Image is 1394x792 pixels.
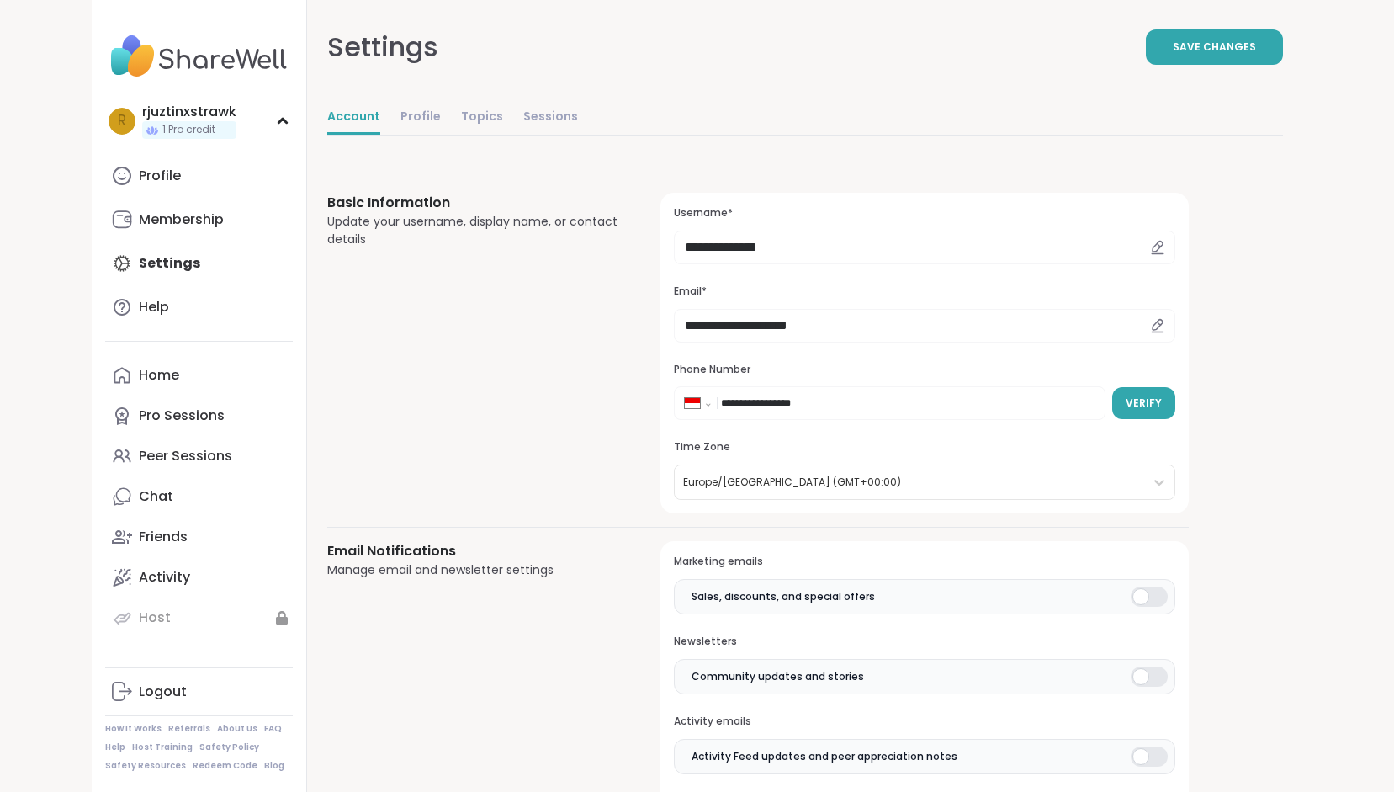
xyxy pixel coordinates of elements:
a: Chat [105,476,293,517]
a: Logout [105,672,293,712]
a: Safety Resources [105,760,186,772]
a: Friends [105,517,293,557]
h3: Newsletters [674,635,1174,649]
span: Save Changes [1173,40,1256,55]
div: Update your username, display name, or contact details [327,213,621,248]
a: Topics [461,101,503,135]
h3: Email Notifications [327,541,621,561]
div: Host [139,609,171,627]
a: Account [327,101,380,135]
h3: Marketing emails [674,555,1174,569]
div: Settings [327,27,438,67]
div: rjuztinxstrawk [142,103,236,121]
div: Manage email and newsletter settings [327,561,621,579]
h3: Username* [674,206,1174,221]
div: Help [139,298,169,316]
h3: Time Zone [674,440,1174,454]
a: Host [105,598,293,638]
a: Home [105,355,293,396]
a: Host Training [132,742,193,753]
span: Verify [1126,396,1162,411]
div: Membership [139,210,224,229]
div: Pro Sessions [139,407,225,425]
a: Help [105,742,125,753]
span: r [118,110,126,132]
a: Profile [105,156,293,196]
div: Activity [139,568,190,587]
button: Save Changes [1146,29,1283,65]
a: Peer Sessions [105,436,293,476]
div: Profile [139,167,181,185]
a: Pro Sessions [105,396,293,436]
a: Membership [105,199,293,240]
a: Redeem Code [193,760,257,772]
div: Peer Sessions [139,447,232,465]
h3: Email* [674,284,1174,299]
h3: Activity emails [674,715,1174,729]
a: Activity [105,557,293,598]
a: Referrals [168,723,210,735]
h3: Phone Number [674,363,1174,377]
div: Friends [139,528,188,546]
a: FAQ [264,723,282,735]
span: Activity Feed updates and peer appreciation notes [692,749,957,764]
a: Safety Policy [199,742,259,753]
a: How It Works [105,723,162,735]
div: Logout [139,683,187,701]
h3: Basic Information [327,193,621,213]
a: Help [105,287,293,327]
span: Community updates and stories [692,669,864,684]
div: Home [139,366,179,385]
a: Profile [400,101,441,135]
a: Sessions [523,101,578,135]
img: ShareWell Nav Logo [105,27,293,86]
a: Blog [264,760,284,772]
a: About Us [217,723,257,735]
button: Verify [1112,387,1175,419]
span: Sales, discounts, and special offers [692,589,875,604]
span: 1 Pro credit [162,123,215,137]
div: Chat [139,487,173,506]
